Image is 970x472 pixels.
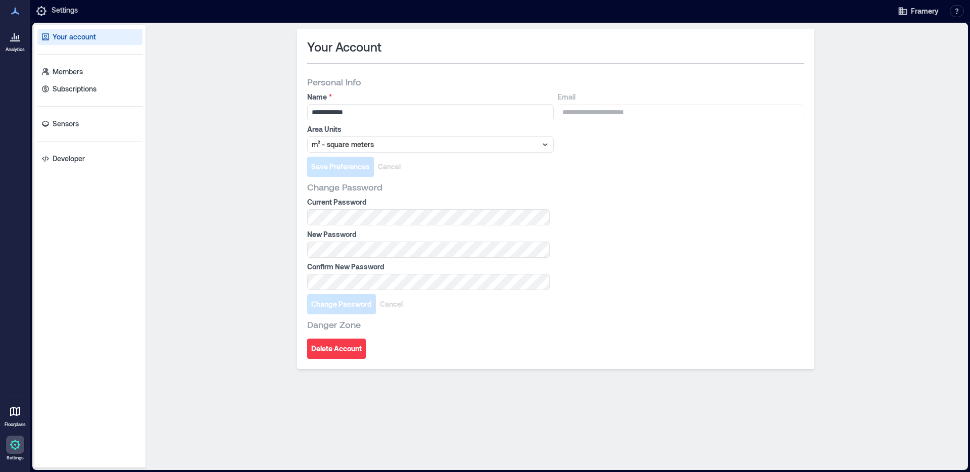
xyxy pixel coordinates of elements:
[53,67,83,77] p: Members
[307,76,361,88] span: Personal Info
[3,433,27,464] a: Settings
[307,262,548,272] label: Confirm New Password
[307,181,382,193] span: Change Password
[53,119,79,129] p: Sensors
[311,162,370,172] span: Save Preferences
[5,421,26,428] p: Floorplans
[558,92,802,102] label: Email
[7,455,24,461] p: Settings
[6,46,25,53] p: Analytics
[3,24,28,56] a: Analytics
[311,299,372,309] span: Change Password
[307,124,552,134] label: Area Units
[307,339,366,359] button: Delete Account
[307,318,361,331] span: Danger Zone
[378,162,401,172] span: Cancel
[37,64,142,80] a: Members
[52,5,78,17] p: Settings
[37,151,142,167] a: Developer
[37,29,142,45] a: Your account
[307,39,381,55] span: Your Account
[37,81,142,97] a: Subscriptions
[311,344,362,354] span: Delete Account
[307,157,374,177] button: Save Preferences
[380,299,403,309] span: Cancel
[53,32,96,42] p: Your account
[53,154,85,164] p: Developer
[37,116,142,132] a: Sensors
[307,197,548,207] label: Current Password
[374,157,405,177] button: Cancel
[2,399,29,431] a: Floorplans
[307,229,548,240] label: New Password
[53,84,96,94] p: Subscriptions
[895,3,942,19] button: Framery
[307,92,552,102] label: Name
[911,6,939,16] span: Framery
[376,294,407,314] button: Cancel
[307,294,376,314] button: Change Password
